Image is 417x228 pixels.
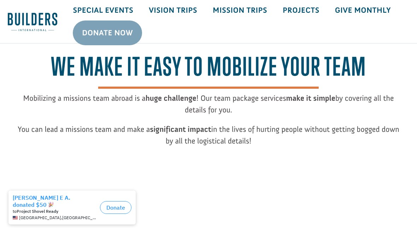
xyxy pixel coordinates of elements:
img: US.png [13,28,18,33]
strong: significant impact [150,124,211,134]
p: Mobilizing a missions team abroad is a ! Our team package services by covering all the details fo... [18,92,399,123]
img: Builders International [8,11,57,33]
span: We make it easy to mobilize your team [51,52,366,89]
span: [GEOGRAPHIC_DATA] , [GEOGRAPHIC_DATA] [19,28,97,33]
img: emoji partyPopper [48,15,54,21]
div: [PERSON_NAME] E A. donated $50 [13,7,97,21]
strong: make it simple [286,93,335,103]
a: Donate Now [73,21,142,45]
span: You can lead a missions team and make a in the lives of hurting people without getting bogged dow... [18,124,399,146]
div: to [13,22,97,27]
strong: huge challenge [146,93,196,103]
strong: Project Shovel Ready [17,22,58,27]
button: Donate [100,14,131,27]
